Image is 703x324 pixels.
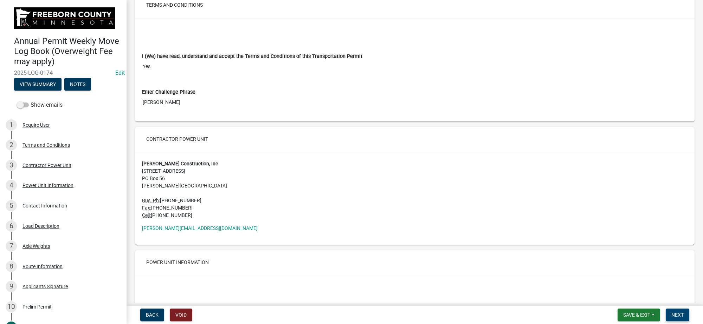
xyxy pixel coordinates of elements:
button: Back [140,309,164,321]
div: Applicants Signature [22,284,68,289]
div: 7 [6,240,17,252]
abbr: Fax Number [142,205,151,211]
span: 2025-LOG-0174 [14,70,112,76]
div: 1 [6,119,17,131]
div: 6 [6,220,17,232]
address: [STREET_ADDRESS] PO Box 56 [PERSON_NAME][GEOGRAPHIC_DATA] [PHONE_NUMBER] [PHONE_NUMBER] [PHONE_NU... [142,160,688,219]
a: [PERSON_NAME][EMAIL_ADDRESS][DOMAIN_NAME] [142,225,258,231]
div: 2 [6,139,17,151]
a: Edit [115,70,125,76]
label: Enter Challenge Phrase [142,90,195,95]
div: Contact Information [22,203,67,208]
span: Back [146,312,159,318]
div: Power Unit Information [22,183,73,188]
div: Require User [22,123,50,127]
button: Save & Exit [618,309,660,321]
div: 8 [6,261,17,272]
span: Next [671,312,684,318]
div: Route Information [22,264,63,269]
label: Show emails [17,101,63,109]
div: 10 [6,301,17,312]
wm-modal-confirm: Notes [64,82,91,87]
div: 3 [6,160,17,171]
abbr: Business Phone [142,198,160,203]
abbr: Business Cell [142,212,151,218]
button: Contractor Power Unit [141,133,214,145]
button: Power Unit Information [141,256,214,269]
label: I (We) have read, understand and accept the Terms and Conditions of this Transportation Permit [142,54,362,59]
span: Save & Exit [623,312,650,318]
div: 5 [6,200,17,211]
button: Notes [64,78,91,91]
div: 9 [6,281,17,292]
div: Axle Weights [22,244,50,249]
div: Load Description [22,224,59,229]
wm-modal-confirm: Edit Application Number [115,70,125,76]
div: 4 [6,180,17,191]
div: Prelim Permit [22,304,52,309]
button: Next [666,309,689,321]
button: View Summary [14,78,62,91]
strong: [PERSON_NAME] Construction, Inc [142,161,218,166]
div: Contractor Power Unit [22,163,71,168]
img: Freeborn County, Minnesota [14,7,115,29]
h4: Annual Permit Weekly Move Log Book (Overweight Fee may apply) [14,36,121,66]
wm-modal-confirm: Summary [14,82,62,87]
div: Terms and Conditions [22,143,70,147]
button: Void [170,309,192,321]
